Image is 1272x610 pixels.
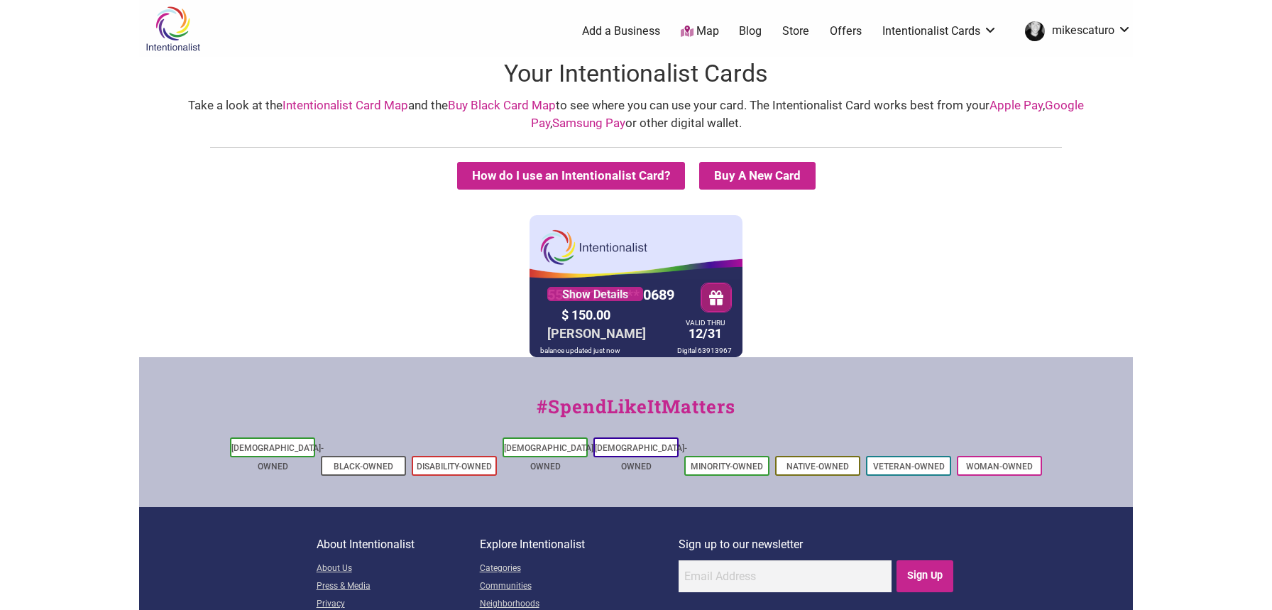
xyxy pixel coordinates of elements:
[480,560,679,578] a: Categories
[139,393,1133,435] div: #SpendLikeItMatters
[334,462,393,472] a: Black-Owned
[537,344,624,357] div: balance updated just now
[139,6,207,52] img: Intentionalist
[547,287,643,301] a: Show Details
[989,98,1043,112] a: Apple Pay
[786,462,849,472] a: Native-Owned
[897,560,954,592] input: Sign Up
[504,443,596,472] a: [DEMOGRAPHIC_DATA]-Owned
[1018,18,1131,44] a: mikescaturo
[739,23,762,39] a: Blog
[679,535,956,554] p: Sign up to our newsletter
[681,23,719,40] a: Map
[457,162,685,190] button: How do I use an Intentionalist Card?
[480,578,679,596] a: Communities
[682,320,728,344] div: 12/31
[966,462,1033,472] a: Woman-Owned
[448,98,556,112] a: Buy Black Card Map
[595,443,687,472] a: [DEMOGRAPHIC_DATA]-Owned
[830,23,862,39] a: Offers
[686,322,725,324] div: VALID THRU
[552,116,625,130] a: Samsung Pay
[317,560,480,578] a: About Us
[873,462,945,472] a: Veteran-Owned
[558,304,679,326] div: $ 150.00
[153,97,1119,133] div: Take a look at the and the to see where you can use your card. The Intentionalist Card works best...
[317,535,480,554] p: About Intentionalist
[782,23,809,39] a: Store
[283,98,408,112] a: Intentionalist Card Map
[317,578,480,596] a: Press & Media
[582,23,660,39] a: Add a Business
[882,23,997,39] a: Intentionalist Cards
[417,462,492,472] a: Disability-Owned
[691,462,763,472] a: Minority-Owned
[480,535,679,554] p: Explore Intentionalist
[544,322,649,344] div: [PERSON_NAME]
[231,443,324,472] a: [DEMOGRAPHIC_DATA]-Owned
[139,57,1133,91] h1: Your Intentionalist Cards
[674,344,735,357] div: Digital 63913967
[679,560,892,592] input: Email Address
[699,162,816,190] summary: Buy A New Card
